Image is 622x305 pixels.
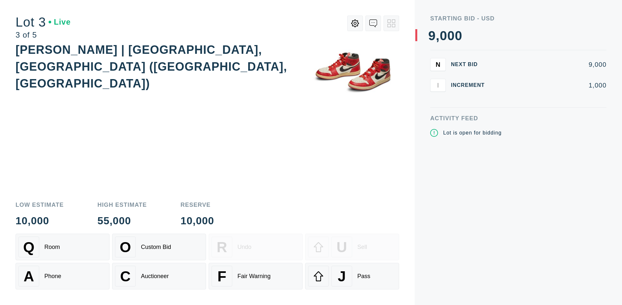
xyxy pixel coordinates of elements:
[16,16,71,29] div: Lot 3
[23,239,35,255] span: Q
[209,263,303,289] button: FFair Warning
[237,244,251,251] div: Undo
[44,273,61,280] div: Phone
[217,239,227,255] span: R
[180,202,214,208] div: Reserve
[305,263,399,289] button: JPass
[337,239,347,255] span: U
[430,79,446,92] button: I
[16,43,287,90] div: [PERSON_NAME] | [GEOGRAPHIC_DATA], [GEOGRAPHIC_DATA] ([GEOGRAPHIC_DATA], [GEOGRAPHIC_DATA])
[120,239,131,255] span: O
[428,29,436,42] div: 9
[209,234,303,260] button: RUndo
[430,58,446,71] button: N
[357,273,370,280] div: Pass
[180,216,214,226] div: 10,000
[120,268,131,285] span: C
[112,234,206,260] button: OCustom Bid
[451,62,490,67] div: Next Bid
[436,29,440,159] div: ,
[16,202,64,208] div: Low Estimate
[436,61,440,68] span: N
[141,244,171,251] div: Custom Bid
[98,202,147,208] div: High Estimate
[237,273,271,280] div: Fair Warning
[437,81,439,89] span: I
[16,234,109,260] button: QRoom
[305,234,399,260] button: USell
[49,18,71,26] div: Live
[98,216,147,226] div: 55,000
[44,244,60,251] div: Room
[430,115,606,121] div: Activity Feed
[440,29,447,42] div: 0
[447,29,455,42] div: 0
[338,268,346,285] span: J
[430,16,606,21] div: Starting Bid - USD
[357,244,367,251] div: Sell
[24,268,34,285] span: A
[495,61,606,68] div: 9,000
[16,263,109,289] button: APhone
[451,83,490,88] div: Increment
[141,273,169,280] div: Auctioneer
[112,263,206,289] button: CAuctioneer
[443,129,501,137] div: Lot is open for bidding
[495,82,606,88] div: 1,000
[16,31,71,39] div: 3 of 5
[217,268,226,285] span: F
[16,216,64,226] div: 10,000
[455,29,462,42] div: 0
